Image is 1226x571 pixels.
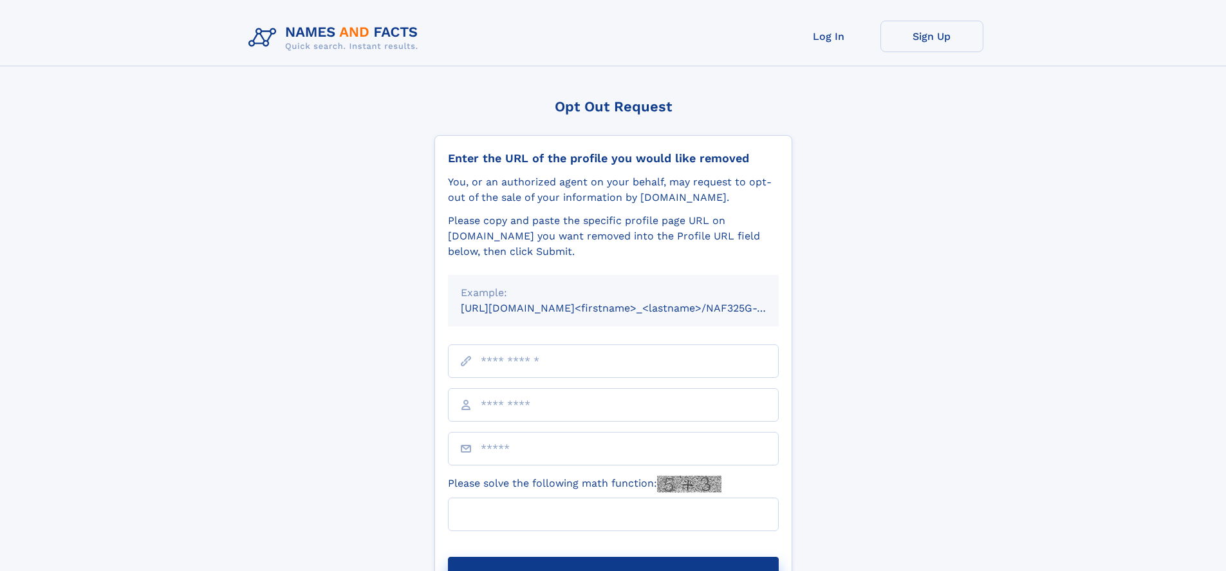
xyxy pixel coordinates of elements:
[243,21,429,55] img: Logo Names and Facts
[448,151,779,165] div: Enter the URL of the profile you would like removed
[880,21,983,52] a: Sign Up
[777,21,880,52] a: Log In
[434,98,792,115] div: Opt Out Request
[461,302,803,314] small: [URL][DOMAIN_NAME]<firstname>_<lastname>/NAF325G-xxxxxxxx
[448,213,779,259] div: Please copy and paste the specific profile page URL on [DOMAIN_NAME] you want removed into the Pr...
[461,285,766,301] div: Example:
[448,476,721,492] label: Please solve the following math function:
[448,174,779,205] div: You, or an authorized agent on your behalf, may request to opt-out of the sale of your informatio...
